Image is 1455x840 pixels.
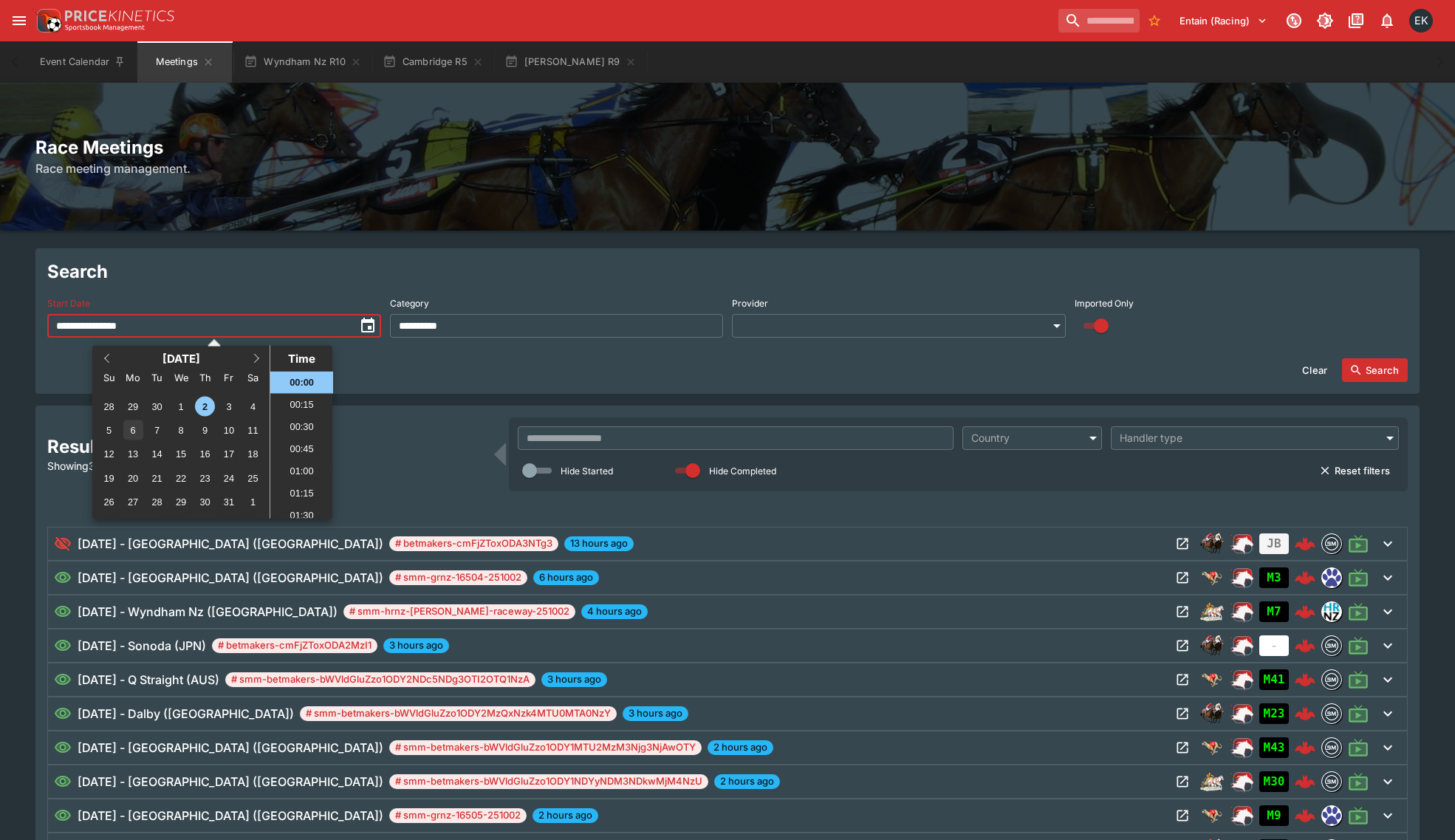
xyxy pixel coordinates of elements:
[123,492,143,512] div: Choose Monday, October 27th, 2025
[1230,634,1253,658] div: ParallelRacing Handler
[47,458,485,474] p: Showing 39 of 96 results
[1230,532,1253,556] img: racing.png
[1171,600,1194,624] button: Open Meeting
[1120,431,1375,445] div: Handler type
[1322,772,1341,791] img: betmakers.png
[92,352,270,366] h2: [DATE]
[1171,770,1194,793] button: Open Meeting
[732,297,768,310] p: Provider
[1200,702,1224,725] div: horse_racing
[99,444,119,464] div: Choose Sunday, October 12th, 2025
[54,705,72,723] svg: Visible
[1058,9,1140,33] input: search
[1321,533,1342,554] div: betmakers
[1171,702,1194,725] button: Open Meeting
[1321,635,1342,656] div: betmakers
[1259,805,1289,826] div: Imported to Jetbet as OPEN
[147,396,167,416] div: Choose Tuesday, September 30th, 2025
[54,739,72,757] svg: Visible
[219,367,239,387] div: Friday
[243,468,263,488] div: Choose Saturday, October 25th, 2025
[564,536,634,551] span: 13 hours ago
[137,41,232,83] button: Meetings
[1295,737,1315,758] img: logo-cerberus--red.svg
[714,774,780,789] span: 2 hours ago
[1143,9,1166,33] button: No Bookmarks
[99,420,119,440] div: Choose Sunday, October 5th, 2025
[1230,668,1253,692] img: racing.png
[1295,533,1315,554] img: logo-cerberus--red.svg
[47,260,1408,283] h2: Search
[1295,703,1315,724] img: logo-cerberus--red.svg
[54,603,72,621] svg: Visible
[971,431,1078,445] div: Country
[219,396,239,416] div: Choose Friday, October 3rd, 2025
[270,482,333,505] li: 01:15
[1312,7,1338,34] button: Toggle light/dark mode
[123,444,143,464] div: Choose Monday, October 13th, 2025
[171,492,191,512] div: Choose Wednesday, October 29th, 2025
[270,416,333,438] li: 00:30
[1230,702,1253,725] div: ParallelRacing Handler
[195,492,215,512] div: Choose Thursday, October 30th, 2025
[270,460,333,482] li: 01:00
[1259,635,1289,656] div: No Jetbet
[1171,9,1276,33] button: Select Tenant
[1230,600,1253,624] img: racing.png
[1200,804,1224,827] div: greyhound_racing
[47,435,485,458] h2: Results
[274,352,329,366] div: Time
[1322,806,1341,825] img: grnz.png
[1348,601,1369,622] svg: Live
[1230,804,1253,827] div: ParallelRacing Handler
[1321,771,1342,792] div: betmakers
[243,367,263,387] div: Saturday
[243,492,263,512] div: Choose Saturday, November 1st, 2025
[1230,634,1253,658] img: racing.png
[300,706,617,721] span: # smm-betmakers-bWVldGluZzo1ODY2MzQxNzk4MTU0MTA0NzY
[246,347,270,371] button: Next Month
[78,671,219,689] h6: [DATE] - Q Straight (AUS)
[47,297,90,310] p: Start Date
[1321,805,1342,826] div: grnz
[1405,4,1437,37] button: Emily Kim
[1259,703,1289,724] div: Imported to Jetbet as OPEN
[6,7,32,34] button: open drawer
[1348,771,1369,792] svg: Live
[1075,297,1134,310] p: Imported Only
[1230,804,1253,827] img: racing.png
[171,468,191,488] div: Choose Wednesday, October 22nd, 2025
[54,773,72,791] svg: Visible
[1200,702,1224,725] img: horse_racing.png
[270,394,333,416] li: 00:15
[99,396,119,416] div: Choose Sunday, September 28th, 2025
[1259,601,1289,622] div: Imported to Jetbet as OPEN
[78,535,383,553] h6: [DATE] - [GEOGRAPHIC_DATA] ([GEOGRAPHIC_DATA])
[561,465,613,477] p: Hide Started
[195,367,215,387] div: Thursday
[1200,600,1224,624] img: harness_racing.png
[541,672,607,687] span: 3 hours ago
[123,367,143,387] div: Monday
[709,465,776,477] p: Hide Completed
[1281,7,1307,34] button: Connected to PK
[1171,804,1194,827] button: Open Meeting
[99,367,119,387] div: Sunday
[1321,669,1342,690] div: betmakers
[78,739,383,757] h6: [DATE] - [GEOGRAPHIC_DATA] ([GEOGRAPHIC_DATA])
[97,394,264,513] div: Month October, 2025
[1321,567,1342,588] div: grnz
[389,536,558,551] span: # betmakers-cmFjZToxODA3NTg3
[533,808,598,823] span: 2 hours ago
[195,444,215,464] div: Choose Thursday, October 16th, 2025
[1171,736,1194,759] button: Open Meeting
[1230,668,1253,692] div: ParallelRacing Handler
[355,313,381,339] button: toggle date time picker
[1295,567,1315,588] img: logo-cerberus--red.svg
[1200,600,1224,624] div: harness_racing
[99,492,119,512] div: Choose Sunday, October 26th, 2025
[1348,669,1369,690] svg: Live
[1322,704,1341,723] img: betmakers.png
[195,420,215,440] div: Choose Thursday, October 9th, 2025
[1348,737,1369,758] svg: Live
